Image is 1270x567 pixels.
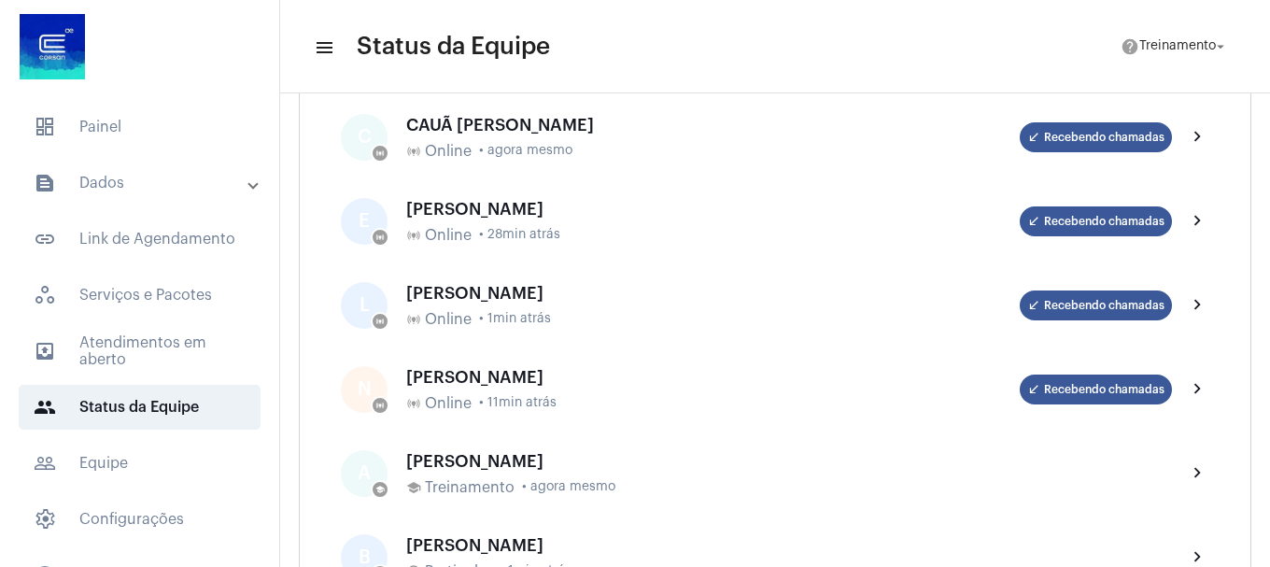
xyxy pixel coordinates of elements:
[19,105,261,149] span: Painel
[425,143,472,160] span: Online
[34,452,56,475] mat-icon: sidenav icon
[357,32,550,62] span: Status da Equipe
[1212,38,1229,55] mat-icon: arrow_drop_down
[34,284,56,306] span: sidenav icon
[341,450,388,497] div: A
[1027,131,1040,144] mat-icon: call_received
[1020,291,1172,320] mat-chip: Recebendo chamadas
[1121,37,1139,56] mat-icon: help
[19,385,261,430] span: Status da Equipe
[11,161,279,206] mat-expansion-panel-header: sidenav iconDados
[1020,206,1172,236] mat-chip: Recebendo chamadas
[406,228,421,243] mat-icon: online_prediction
[1020,375,1172,404] mat-chip: Recebendo chamadas
[479,396,557,410] span: • 11min atrás
[341,114,388,161] div: C
[1187,294,1209,317] mat-icon: chevron_right
[406,536,1172,555] div: [PERSON_NAME]
[406,368,1020,387] div: [PERSON_NAME]
[375,233,385,242] mat-icon: online_prediction
[341,282,388,329] div: L
[375,149,385,158] mat-icon: online_prediction
[34,116,56,138] span: sidenav icon
[375,485,385,494] mat-icon: school
[1027,383,1040,396] mat-icon: call_received
[406,116,1020,135] div: CAUÃ [PERSON_NAME]
[34,396,56,418] mat-icon: sidenav icon
[425,395,472,412] span: Online
[479,312,551,326] span: • 1min atrás
[341,198,388,245] div: E
[34,172,56,194] mat-icon: sidenav icon
[34,228,56,250] mat-icon: sidenav icon
[406,284,1020,303] div: [PERSON_NAME]
[314,36,332,59] mat-icon: sidenav icon
[34,340,56,362] mat-icon: sidenav icon
[19,441,261,486] span: Equipe
[406,480,421,495] mat-icon: school
[1027,299,1040,312] mat-icon: call_received
[375,401,385,410] mat-icon: online_prediction
[34,172,249,194] mat-panel-title: Dados
[1187,378,1209,401] mat-icon: chevron_right
[375,317,385,326] mat-icon: online_prediction
[341,366,388,413] div: N
[425,479,515,496] span: Treinamento
[19,217,261,262] span: Link de Agendamento
[406,200,1020,219] div: [PERSON_NAME]
[1027,215,1040,228] mat-icon: call_received
[1139,40,1216,53] span: Treinamento
[1187,462,1209,485] mat-icon: chevron_right
[522,480,615,494] span: • agora mesmo
[1187,210,1209,233] mat-icon: chevron_right
[1187,126,1209,149] mat-icon: chevron_right
[406,312,421,327] mat-icon: online_prediction
[479,144,572,158] span: • agora mesmo
[19,273,261,318] span: Serviços e Pacotes
[406,452,1172,471] div: [PERSON_NAME]
[19,497,261,542] span: Configurações
[425,227,472,244] span: Online
[479,228,560,242] span: • 28min atrás
[406,144,421,159] mat-icon: online_prediction
[425,311,472,328] span: Online
[1020,122,1172,152] mat-chip: Recebendo chamadas
[406,396,421,411] mat-icon: online_prediction
[19,329,261,374] span: Atendimentos em aberto
[34,508,56,531] span: sidenav icon
[1109,28,1240,65] button: Treinamento
[15,9,90,84] img: d4669ae0-8c07-2337-4f67-34b0df7f5ae4.jpeg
